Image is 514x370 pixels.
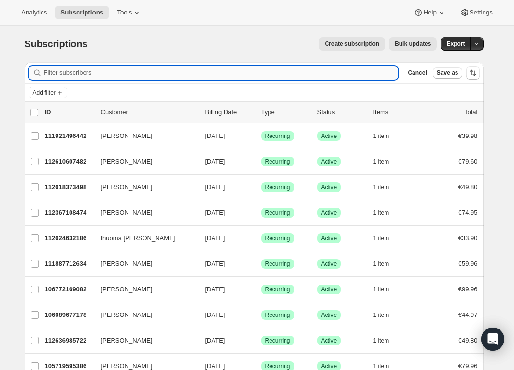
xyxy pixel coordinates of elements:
span: 1 item [373,337,389,344]
p: 112610607482 [45,157,93,166]
button: Ihuoma [PERSON_NAME] [95,231,192,246]
span: Active [321,234,337,242]
p: 112618373498 [45,182,93,192]
button: Export [441,37,471,51]
span: 1 item [373,209,389,217]
span: [DATE] [205,311,225,318]
span: [PERSON_NAME] [101,336,153,345]
span: Analytics [21,9,47,16]
p: Billing Date [205,108,254,117]
button: Save as [433,67,462,79]
span: Recurring [265,158,290,165]
button: [PERSON_NAME] [95,282,192,297]
div: 112636985722[PERSON_NAME][DATE]SuccessRecurringSuccessActive1 item€49.80 [45,334,478,347]
p: 112636985722 [45,336,93,345]
span: Active [321,132,337,140]
span: 1 item [373,311,389,319]
p: 111921496442 [45,131,93,141]
button: [PERSON_NAME] [95,154,192,169]
p: 111887712634 [45,259,93,269]
button: 1 item [373,308,400,322]
span: Help [423,9,436,16]
span: €79.60 [458,158,478,165]
span: €49.80 [458,337,478,344]
span: Cancel [408,69,427,77]
button: Help [408,6,452,19]
span: Recurring [265,260,290,268]
span: [DATE] [205,286,225,293]
span: Recurring [265,337,290,344]
button: Bulk updates [389,37,437,51]
span: Tools [117,9,132,16]
button: 1 item [373,180,400,194]
button: [PERSON_NAME] [95,179,192,195]
input: Filter subscribers [44,66,399,80]
button: 1 item [373,206,400,219]
p: 112624632186 [45,233,93,243]
span: Create subscription [325,40,379,48]
span: 1 item [373,260,389,268]
span: Add filter [33,89,56,96]
button: Settings [454,6,499,19]
p: Customer [101,108,198,117]
div: 112618373498[PERSON_NAME][DATE]SuccessRecurringSuccessActive1 item€49.80 [45,180,478,194]
button: 1 item [373,129,400,143]
span: [PERSON_NAME] [101,310,153,320]
span: 1 item [373,362,389,370]
div: 112367108474[PERSON_NAME][DATE]SuccessRecurringSuccessActive1 item€74.95 [45,206,478,219]
span: Subscriptions [25,39,88,49]
button: Sort the results [466,66,480,80]
span: Ihuoma [PERSON_NAME] [101,233,175,243]
p: Status [317,108,366,117]
span: Bulk updates [395,40,431,48]
span: [DATE] [205,337,225,344]
button: [PERSON_NAME] [95,205,192,220]
p: 112367108474 [45,208,93,218]
div: Open Intercom Messenger [481,328,504,351]
span: [PERSON_NAME] [101,285,153,294]
div: Items [373,108,422,117]
span: 1 item [373,286,389,293]
span: Save as [437,69,458,77]
button: 1 item [373,283,400,296]
span: Recurring [265,286,290,293]
button: Add filter [29,87,67,98]
span: 1 item [373,132,389,140]
span: Recurring [265,234,290,242]
button: Tools [111,6,147,19]
div: Type [261,108,310,117]
button: Analytics [15,6,53,19]
button: [PERSON_NAME] [95,128,192,144]
div: IDCustomerBilling DateTypeStatusItemsTotal [45,108,478,117]
button: 1 item [373,257,400,271]
div: 112624632186Ihuoma [PERSON_NAME][DATE]SuccessRecurringSuccessActive1 item€33.90 [45,232,478,245]
span: 1 item [373,183,389,191]
span: [DATE] [205,132,225,139]
span: [PERSON_NAME] [101,208,153,218]
span: Active [321,362,337,370]
button: Cancel [404,67,430,79]
p: Total [464,108,477,117]
span: €79.96 [458,362,478,370]
span: €99.96 [458,286,478,293]
span: 1 item [373,158,389,165]
span: [DATE] [205,209,225,216]
button: [PERSON_NAME] [95,256,192,272]
span: Active [321,209,337,217]
button: 1 item [373,334,400,347]
span: Active [321,311,337,319]
span: 1 item [373,234,389,242]
span: [DATE] [205,183,225,191]
span: [PERSON_NAME] [101,182,153,192]
p: ID [45,108,93,117]
span: Active [321,158,337,165]
span: Recurring [265,362,290,370]
span: €33.90 [458,234,478,242]
span: €59.96 [458,260,478,267]
div: 106772169082[PERSON_NAME][DATE]SuccessRecurringSuccessActive1 item€99.96 [45,283,478,296]
span: €39.98 [458,132,478,139]
span: [DATE] [205,158,225,165]
span: Recurring [265,183,290,191]
div: 111887712634[PERSON_NAME][DATE]SuccessRecurringSuccessActive1 item€59.96 [45,257,478,271]
span: Recurring [265,209,290,217]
